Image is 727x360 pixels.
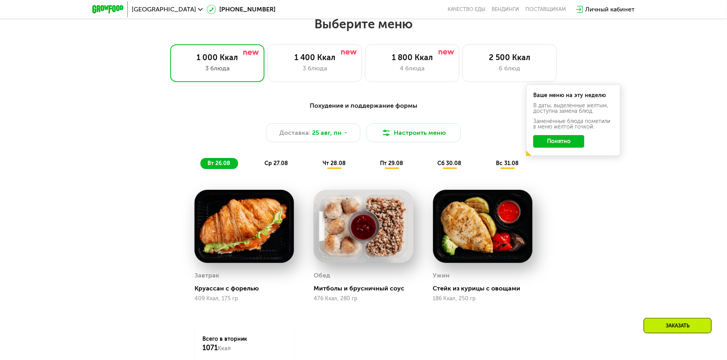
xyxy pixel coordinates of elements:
div: Похудение и поддержание формы [131,101,596,111]
a: Вендинги [492,6,519,13]
span: вт 26.08 [207,160,230,167]
h2: Выберите меню [25,16,702,32]
a: Качество еды [448,6,485,13]
div: 1 800 Ккал [373,53,451,62]
div: Ужин [433,270,450,281]
div: Стейк из курицы с овощами [433,285,539,292]
button: Настроить меню [367,123,461,142]
span: чт 28.08 [323,160,346,167]
button: Понятно [533,135,584,148]
div: Митболы и брусничный соус [314,285,419,292]
div: поставщикам [525,6,566,13]
div: В даты, выделенные желтым, доступна замена блюд. [533,103,613,114]
div: 3 блюда [178,64,256,73]
span: [GEOGRAPHIC_DATA] [132,6,196,13]
div: 476 Ккал, 280 гр [314,296,413,302]
div: 186 Ккал, 250 гр [433,296,532,302]
div: 6 блюд [471,64,549,73]
div: Круассан с форелью [195,285,300,292]
div: 3 блюда [276,64,354,73]
div: Личный кабинет [585,5,635,14]
span: сб 30.08 [438,160,462,167]
div: 1 000 Ккал [178,53,256,62]
div: Ваше меню на эту неделю [533,93,613,98]
div: Всего в вторник [202,335,286,353]
div: Заменённые блюда пометили в меню жёлтой точкой. [533,119,613,130]
div: 2 500 Ккал [471,53,549,62]
a: [PHONE_NUMBER] [207,5,275,14]
span: Доставка: [280,128,311,138]
span: Ккал [218,345,231,352]
div: 1 400 Ккал [276,53,354,62]
span: 1071 [202,343,218,352]
div: 409 Ккал, 175 гр [195,296,294,302]
div: Заказать [644,318,712,333]
div: Обед [314,270,330,281]
span: пт 29.08 [380,160,403,167]
span: вс 31.08 [496,160,519,167]
span: 25 авг, пн [312,128,342,138]
span: ср 27.08 [264,160,288,167]
div: 4 блюда [373,64,451,73]
div: Завтрак [195,270,219,281]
